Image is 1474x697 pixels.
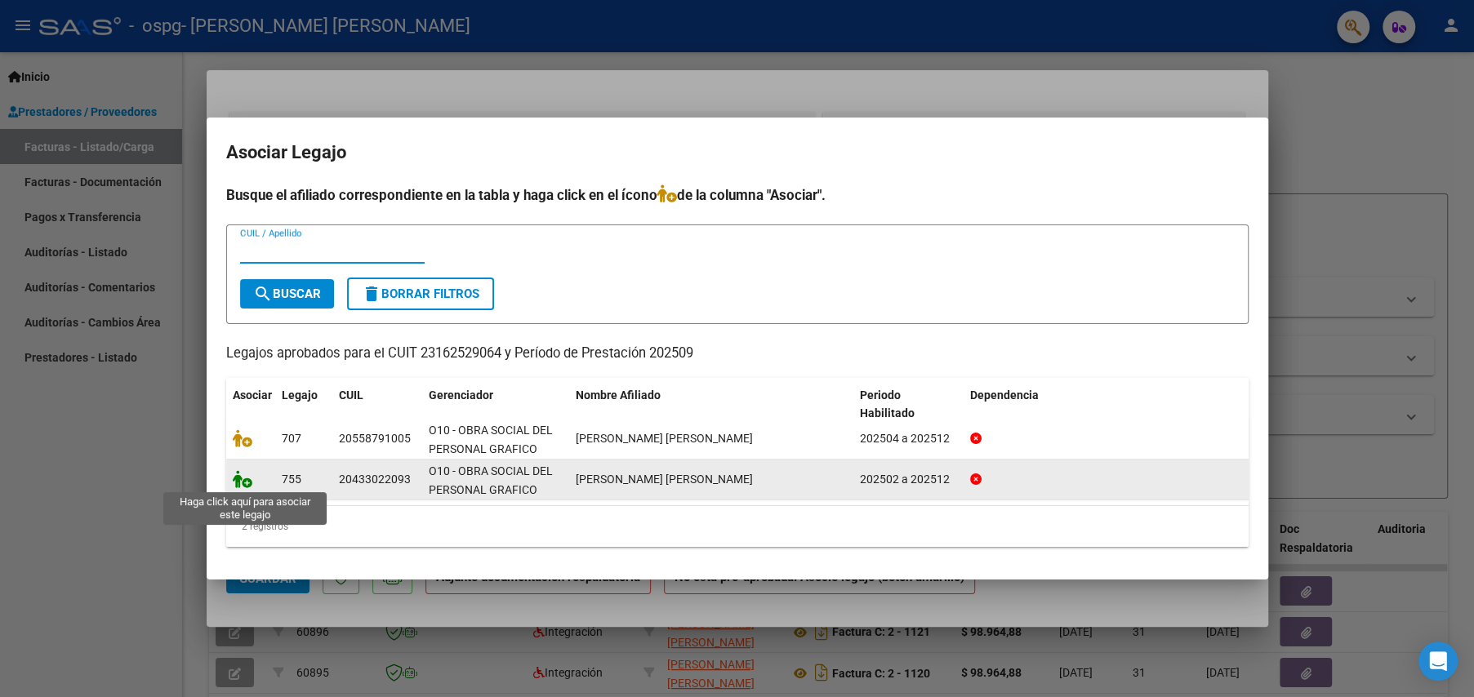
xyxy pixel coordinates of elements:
datatable-header-cell: Periodo Habilitado [853,378,964,432]
button: Buscar [240,279,334,309]
div: 20433022093 [339,470,411,489]
span: Asociar [233,388,272,402]
span: Legajo [282,388,318,402]
span: PEREZ FACUNDO AGUSTIN [576,473,753,486]
span: Nombre Afiliado [576,388,661,402]
datatable-header-cell: Asociar [226,378,275,432]
span: 707 [282,432,301,445]
span: SCARLATO ISAIAS DANIEL [576,432,753,445]
span: Dependencia [970,388,1039,402]
div: 2 registros [226,506,1249,547]
datatable-header-cell: Gerenciador [422,378,569,432]
span: 755 [282,473,301,486]
span: O10 - OBRA SOCIAL DEL PERSONAL GRAFICO [429,464,553,496]
div: 20558791005 [339,429,411,448]
div: Open Intercom Messenger [1418,642,1458,681]
h4: Busque el afiliado correspondiente en la tabla y haga click en el ícono de la columna "Asociar". [226,184,1249,206]
mat-icon: delete [362,284,381,304]
datatable-header-cell: Dependencia [964,378,1249,432]
span: CUIL [339,388,363,402]
datatable-header-cell: Legajo [275,378,332,432]
h2: Asociar Legajo [226,137,1249,168]
datatable-header-cell: Nombre Afiliado [569,378,854,432]
span: O10 - OBRA SOCIAL DEL PERSONAL GRAFICO [429,424,553,455]
p: Legajos aprobados para el CUIT 23162529064 y Período de Prestación 202509 [226,344,1249,364]
span: Periodo Habilitado [860,388,915,420]
span: Borrar Filtros [362,286,479,301]
mat-icon: search [253,284,273,304]
button: Borrar Filtros [347,277,494,310]
div: 202504 a 202512 [860,429,957,448]
div: 202502 a 202512 [860,470,957,489]
span: Gerenciador [429,388,493,402]
span: Buscar [253,286,321,301]
datatable-header-cell: CUIL [332,378,422,432]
